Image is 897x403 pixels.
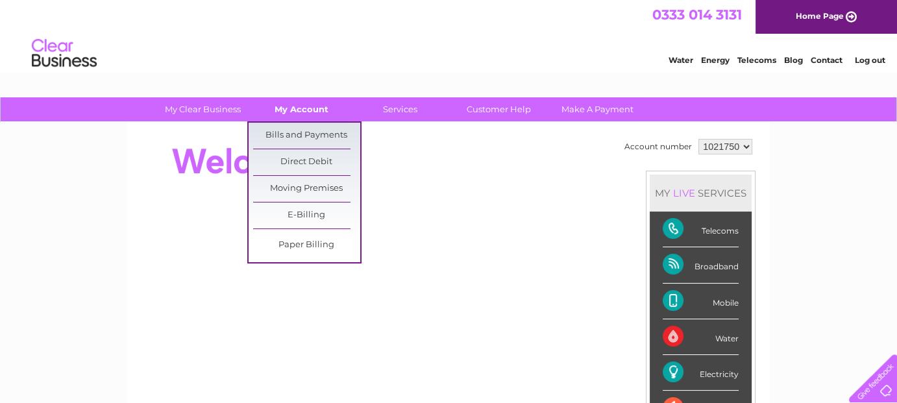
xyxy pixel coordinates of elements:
[31,34,97,73] img: logo.png
[663,355,739,391] div: Electricity
[663,319,739,355] div: Water
[650,175,752,212] div: MY SERVICES
[253,176,360,202] a: Moving Premises
[621,136,695,158] td: Account number
[544,97,651,121] a: Make A Payment
[248,97,355,121] a: My Account
[253,149,360,175] a: Direct Debit
[253,202,360,228] a: E-Billing
[669,55,693,65] a: Water
[701,55,730,65] a: Energy
[663,212,739,247] div: Telecoms
[149,97,256,121] a: My Clear Business
[784,55,803,65] a: Blog
[652,6,742,23] a: 0333 014 3131
[663,284,739,319] div: Mobile
[253,123,360,149] a: Bills and Payments
[811,55,842,65] a: Contact
[670,187,698,199] div: LIVE
[347,97,454,121] a: Services
[445,97,552,121] a: Customer Help
[737,55,776,65] a: Telecoms
[253,232,360,258] a: Paper Billing
[143,7,756,63] div: Clear Business is a trading name of Verastar Limited (registered in [GEOGRAPHIC_DATA] No. 3667643...
[663,247,739,283] div: Broadband
[854,55,885,65] a: Log out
